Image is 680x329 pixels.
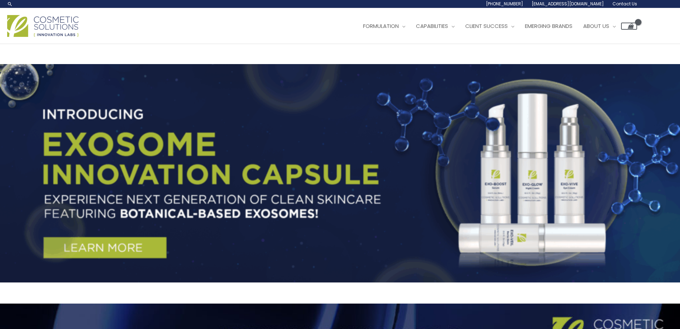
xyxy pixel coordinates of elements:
a: Emerging Brands [520,15,578,37]
span: Capabilities [416,22,448,30]
span: Client Success [465,22,508,30]
span: About Us [583,22,609,30]
a: About Us [578,15,621,37]
a: Client Success [460,15,520,37]
img: Cosmetic Solutions Logo [7,15,79,37]
a: Formulation [358,15,411,37]
span: Emerging Brands [525,22,572,30]
span: [PHONE_NUMBER] [486,1,523,7]
span: Contact Us [612,1,637,7]
a: Capabilities [411,15,460,37]
a: Search icon link [7,1,13,7]
nav: Site Navigation [352,15,637,37]
span: [EMAIL_ADDRESS][DOMAIN_NAME] [532,1,604,7]
a: View Shopping Cart, empty [621,23,637,30]
span: Formulation [363,22,399,30]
